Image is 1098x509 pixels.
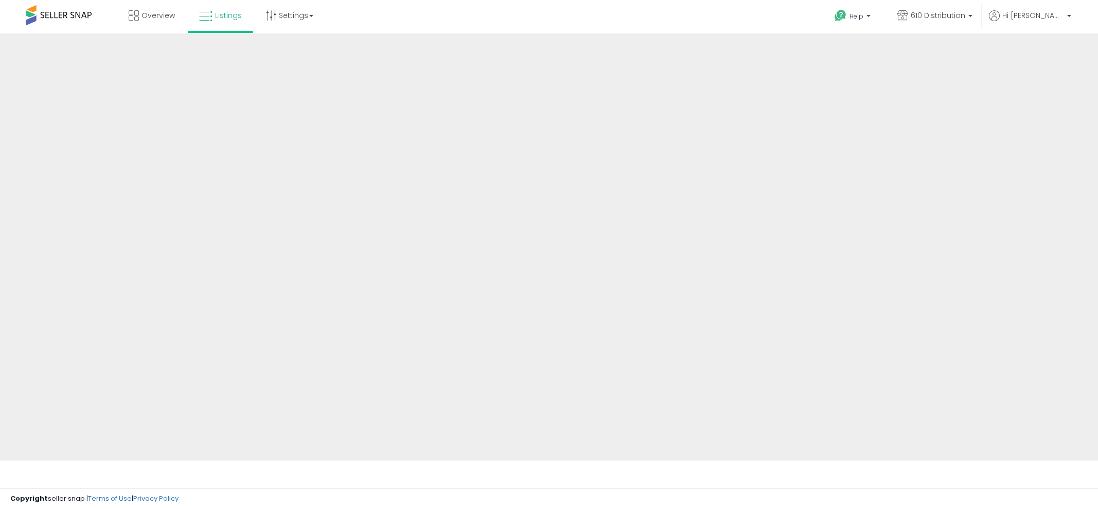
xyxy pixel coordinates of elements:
[826,2,881,33] a: Help
[215,10,242,21] span: Listings
[834,9,847,22] i: Get Help
[911,10,965,21] span: 610 Distribution
[989,10,1071,33] a: Hi [PERSON_NAME]
[141,10,175,21] span: Overview
[1002,10,1064,21] span: Hi [PERSON_NAME]
[849,12,863,21] span: Help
